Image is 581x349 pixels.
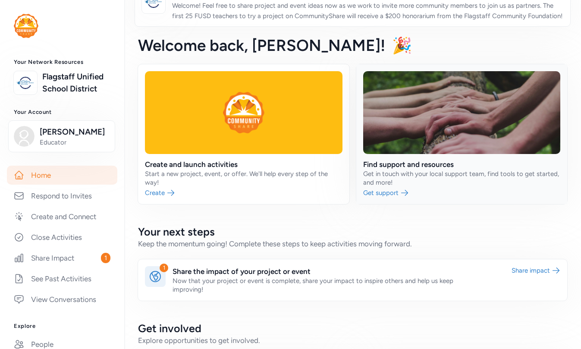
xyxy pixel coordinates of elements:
[160,264,168,272] div: 1
[40,126,110,138] span: [PERSON_NAME]
[138,239,567,249] div: Keep the momentum going! Complete these steps to keep activities moving forward.
[14,59,110,66] h3: Your Network Resources
[7,290,117,309] a: View Conversations
[16,73,35,92] img: logo
[7,248,117,267] a: Share Impact1
[138,321,567,335] h2: Get involved
[40,138,110,147] span: Educator
[42,71,110,95] a: Flagstaff Unified School District
[138,335,567,346] div: Explore opportunities to get involved.
[7,228,117,247] a: Close Activities
[138,225,567,239] h2: Your next steps
[7,207,117,226] a: Create and Connect
[138,36,385,55] span: Welcome back , [PERSON_NAME]!
[172,0,563,21] p: Welcome! Feel free to share project and event ideas now as we work to invite more community membe...
[101,253,110,263] span: 1
[14,109,110,116] h3: Your Account
[7,166,117,185] a: Home
[392,36,412,55] span: 🎉
[14,323,110,330] h3: Explore
[8,120,115,152] button: [PERSON_NAME]Educator
[7,269,117,288] a: See Past Activities
[14,14,38,38] img: logo
[7,186,117,205] a: Respond to Invites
